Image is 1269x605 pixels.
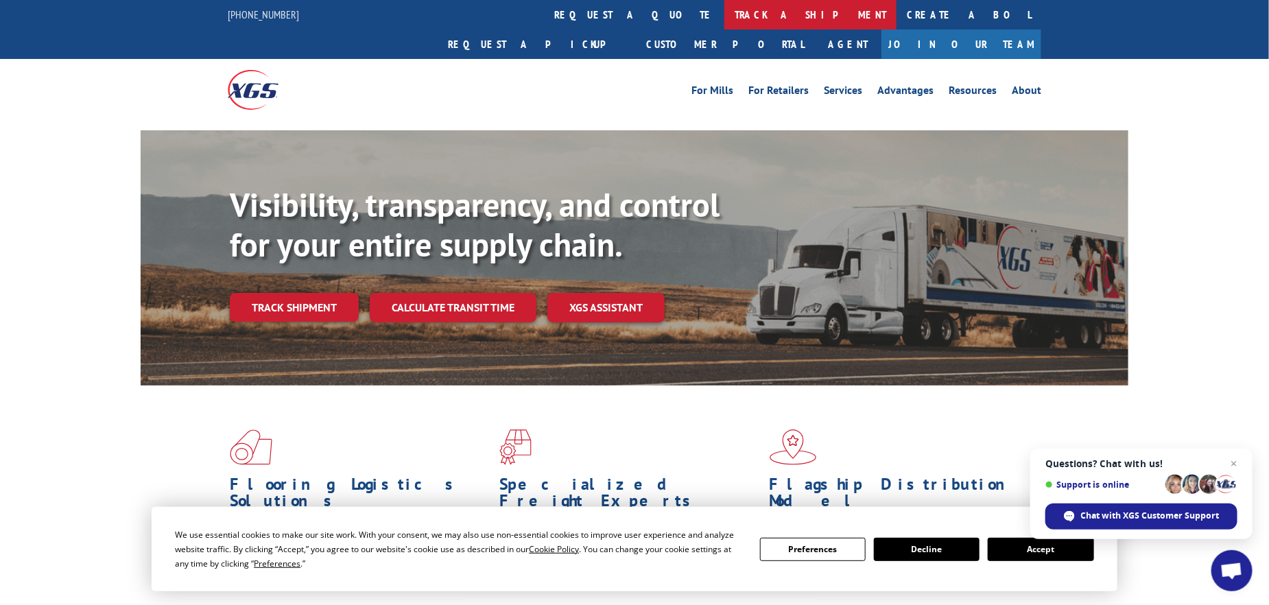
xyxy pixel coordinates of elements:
a: About [1012,85,1041,100]
a: Open chat [1211,550,1253,591]
button: Accept [988,538,1093,561]
img: xgs-icon-focused-on-flooring-red [499,429,532,465]
a: Track shipment [230,293,359,322]
div: Cookie Consent Prompt [152,507,1117,591]
a: Services [824,85,862,100]
a: Request a pickup [438,29,636,59]
a: Learn More > [230,578,401,593]
span: Preferences [254,558,300,569]
a: Learn More > [499,578,670,593]
a: Join Our Team [881,29,1041,59]
a: Agent [814,29,881,59]
a: Customer Portal [636,29,814,59]
img: xgs-icon-flagship-distribution-model-red [770,429,817,465]
a: Resources [949,85,997,100]
a: Advantages [877,85,934,100]
h1: Flooring Logistics Solutions [230,476,489,516]
a: XGS ASSISTANT [547,293,665,322]
h1: Specialized Freight Experts [499,476,759,516]
b: Visibility, transparency, and control for your entire supply chain. [230,183,720,265]
a: For Mills [691,85,733,100]
span: Chat with XGS Customer Support [1081,510,1220,522]
h1: Flagship Distribution Model [770,476,1029,516]
div: We use essential cookies to make our site work. With your consent, we may also use non-essential ... [175,527,743,571]
span: Support is online [1045,479,1161,490]
button: Preferences [760,538,866,561]
a: [PHONE_NUMBER] [228,8,299,21]
span: Questions? Chat with us! [1045,458,1237,469]
span: Cookie Policy [529,543,579,555]
img: xgs-icon-total-supply-chain-intelligence-red [230,429,272,465]
a: For Retailers [748,85,809,100]
button: Decline [874,538,980,561]
span: Chat with XGS Customer Support [1045,503,1237,530]
a: Calculate transit time [370,293,536,322]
